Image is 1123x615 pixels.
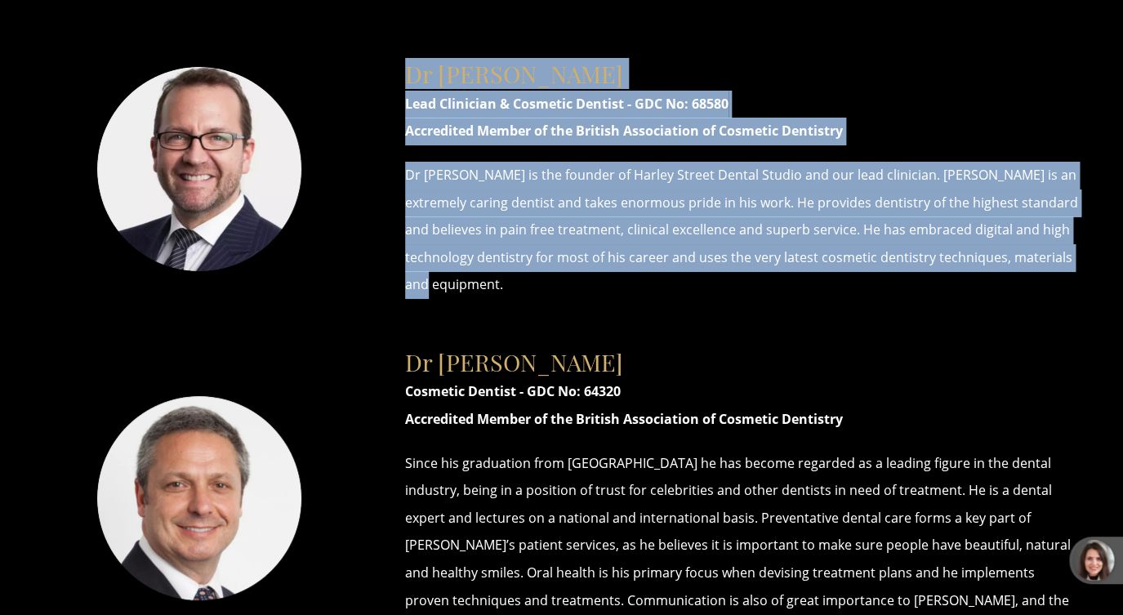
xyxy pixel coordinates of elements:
[405,378,1081,433] p: Cosmetic Dentist - GDC No: 64320 Accredited Member of the British Association of Cosmetic Dentistry
[405,332,1081,377] h3: Dr [PERSON_NAME]
[405,162,1081,299] p: Dr [PERSON_NAME] is the founder of Harley Street Dental Studio and our lead clinician. [PERSON_NA...
[405,43,1081,88] h3: Dr [PERSON_NAME]
[405,91,1081,145] p: Lead Clinician & Cosmetic Dentist - GDC No: 68580 Accredited Member of the British Association of...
